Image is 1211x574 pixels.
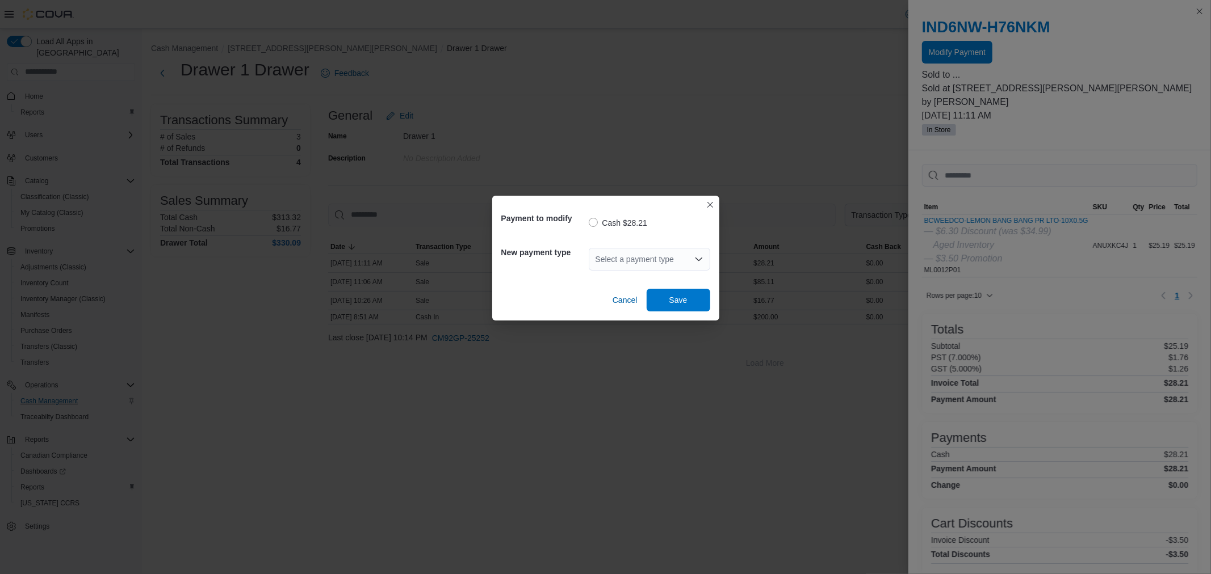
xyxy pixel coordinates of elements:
[596,252,597,266] input: Accessible screen reader label
[669,294,688,306] span: Save
[608,289,642,311] button: Cancel
[589,216,647,230] label: Cash $28.21
[501,207,586,230] h5: Payment to modify
[703,198,717,212] button: Closes this modal window
[647,289,710,311] button: Save
[613,294,638,306] span: Cancel
[501,241,586,264] h5: New payment type
[694,255,703,264] button: Open list of options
